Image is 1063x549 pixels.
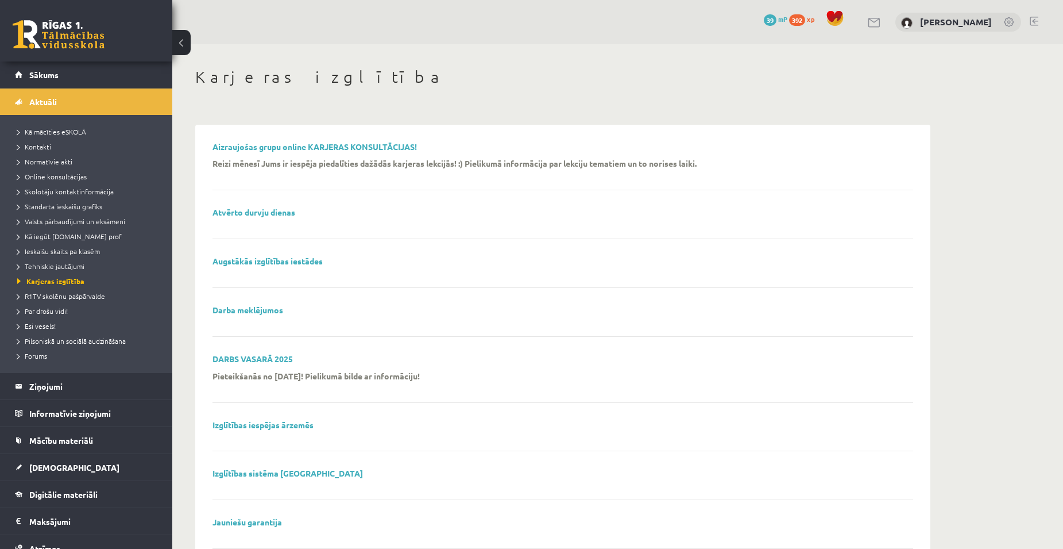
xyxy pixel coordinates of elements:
a: Kā mācīties eSKOLĀ [17,126,161,137]
a: Esi vesels! [17,321,161,331]
a: Valsts pārbaudījumi un eksāmeni [17,216,161,226]
span: Pilsoniskā un sociālā audzināšana [17,336,126,345]
a: Sākums [15,62,158,88]
span: Online konsultācijas [17,172,87,181]
a: Kontakti [17,141,161,152]
legend: Informatīvie ziņojumi [29,400,158,427]
a: Skolotāju kontaktinformācija [17,186,161,197]
p: Pielikumā informācija par lekciju tematiem un to norises laiki. [465,158,697,168]
a: Maksājumi [15,508,158,535]
a: Par drošu vidi! [17,306,161,316]
legend: Maksājumi [29,508,158,535]
span: 392 [789,14,805,26]
a: Karjeras izglītība [17,276,161,286]
span: Forums [17,351,47,360]
span: Skolotāju kontaktinformācija [17,187,114,196]
span: Ieskaišu skaits pa klasēm [17,247,100,256]
a: Ieskaišu skaits pa klasēm [17,246,161,256]
a: [DEMOGRAPHIC_DATA] [15,454,158,481]
span: Normatīvie akti [17,157,72,166]
legend: Ziņojumi [29,373,158,400]
span: Digitālie materiāli [29,489,98,500]
a: Standarta ieskaišu grafiks [17,201,161,212]
p: Pieteikšanās no [DATE]! Pielikumā bilde ar informāciju! [212,371,420,381]
span: Tehniskie jautājumi [17,262,84,271]
a: Aizraujošas grupu online KARJERAS KONSULTĀCIJAS! [212,141,417,152]
span: R1TV skolēnu pašpārvalde [17,291,105,301]
a: Normatīvie akti [17,156,161,167]
span: Kontakti [17,142,51,151]
a: 39 mP [764,14,787,24]
a: 392 xp [789,14,820,24]
span: Sākums [29,70,59,80]
span: xp [807,14,814,24]
a: Aktuāli [15,89,158,115]
a: R1TV skolēnu pašpārvalde [17,291,161,301]
a: Pilsoniskā un sociālā audzināšana [17,336,161,346]
span: Aktuāli [29,97,57,107]
a: Forums [17,351,161,361]
span: mP [778,14,787,24]
h1: Karjeras izglītība [195,67,930,87]
a: DARBS VASARĀ 2025 [212,354,293,364]
span: Karjeras izglītība [17,277,84,286]
span: Kā iegūt [DOMAIN_NAME] prof [17,232,122,241]
span: Par drošu vidi! [17,306,68,316]
img: Ieva Krūmiņa [901,17,913,29]
span: Valsts pārbaudījumi un eksāmeni [17,217,125,226]
span: 39 [764,14,776,26]
a: Rīgas 1. Tālmācības vidusskola [13,20,105,49]
a: Izglītības iespējas ārzemēs [212,420,314,430]
a: Jauniešu garantija [212,517,282,527]
a: Online konsultācijas [17,171,161,182]
a: Tehniskie jautājumi [17,261,161,271]
p: Reizi mēnesī Jums ir iespēja piedalīties dažādās karjeras lekcijās! :) [212,158,463,168]
span: [DEMOGRAPHIC_DATA] [29,462,119,473]
a: Kā iegūt [DOMAIN_NAME] prof [17,231,161,241]
a: Mācību materiāli [15,427,158,454]
span: Esi vesels! [17,321,56,331]
a: Ziņojumi [15,373,158,400]
a: Augstākās izglītības iestādes [212,256,323,266]
a: [PERSON_NAME] [920,16,992,28]
a: Digitālie materiāli [15,481,158,508]
span: Mācību materiāli [29,435,93,446]
a: Izglītības sistēma [GEOGRAPHIC_DATA] [212,468,363,478]
a: Informatīvie ziņojumi [15,400,158,427]
a: Atvērto durvju dienas [212,207,295,217]
a: Darba meklējumos [212,305,283,315]
span: Kā mācīties eSKOLĀ [17,127,86,136]
span: Standarta ieskaišu grafiks [17,202,102,211]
